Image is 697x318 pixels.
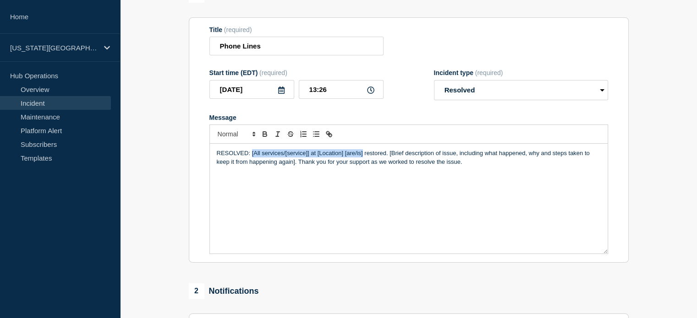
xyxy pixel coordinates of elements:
[297,129,310,140] button: Toggle ordered list
[271,129,284,140] button: Toggle italic text
[189,283,204,299] span: 2
[258,129,271,140] button: Toggle bold text
[209,114,608,121] div: Message
[10,44,98,52] p: [US_STATE][GEOGRAPHIC_DATA]
[214,129,258,140] span: Font size
[209,37,384,55] input: Title
[299,80,384,99] input: HH:MM
[323,129,335,140] button: Toggle link
[189,283,259,299] div: Notifications
[434,80,608,100] select: Incident type
[210,144,608,253] div: Message
[209,69,384,76] div: Start time (EDT)
[310,129,323,140] button: Toggle bulleted list
[209,80,294,99] input: YYYY-MM-DD
[259,69,287,76] span: (required)
[475,69,503,76] span: (required)
[284,129,297,140] button: Toggle strikethrough text
[209,26,384,33] div: Title
[217,149,601,166] p: RESOLVED: [All services/[service]] at [Location] [are/is] restored. [Brief description of issue, ...
[434,69,608,76] div: Incident type
[224,26,252,33] span: (required)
